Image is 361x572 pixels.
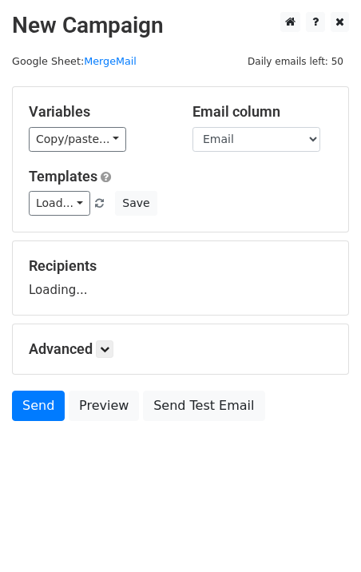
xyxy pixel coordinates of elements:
[29,340,332,358] h5: Advanced
[12,391,65,421] a: Send
[115,191,157,216] button: Save
[192,103,332,121] h5: Email column
[242,55,349,67] a: Daily emails left: 50
[281,495,361,572] iframe: Chat Widget
[29,257,332,275] h5: Recipients
[143,391,264,421] a: Send Test Email
[29,103,169,121] h5: Variables
[12,55,137,67] small: Google Sheet:
[29,257,332,299] div: Loading...
[12,12,349,39] h2: New Campaign
[242,53,349,70] span: Daily emails left: 50
[84,55,137,67] a: MergeMail
[29,168,97,185] a: Templates
[29,127,126,152] a: Copy/paste...
[29,191,90,216] a: Load...
[69,391,139,421] a: Preview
